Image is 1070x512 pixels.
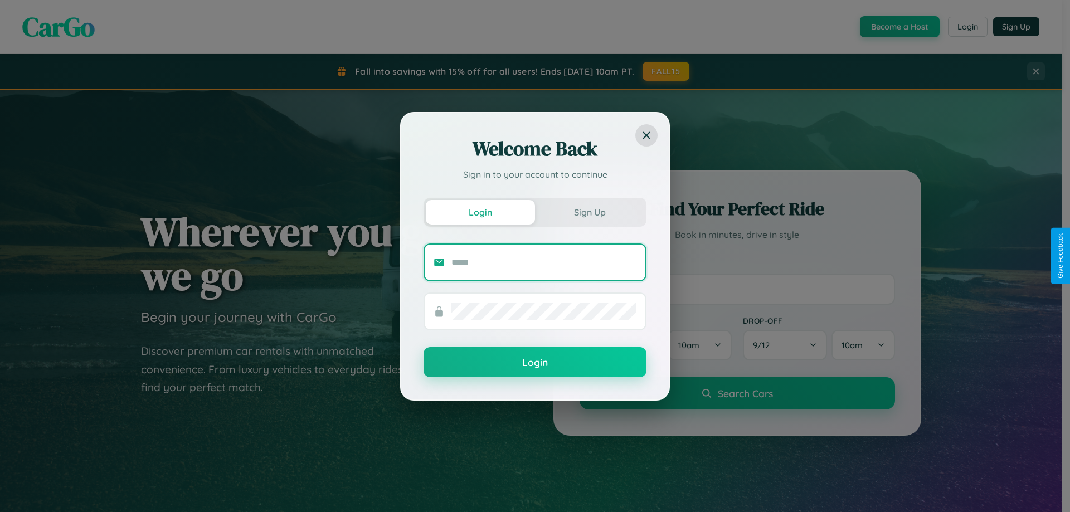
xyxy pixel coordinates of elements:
[535,200,644,225] button: Sign Up
[424,347,646,377] button: Login
[424,135,646,162] h2: Welcome Back
[424,168,646,181] p: Sign in to your account to continue
[1057,233,1064,279] div: Give Feedback
[426,200,535,225] button: Login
